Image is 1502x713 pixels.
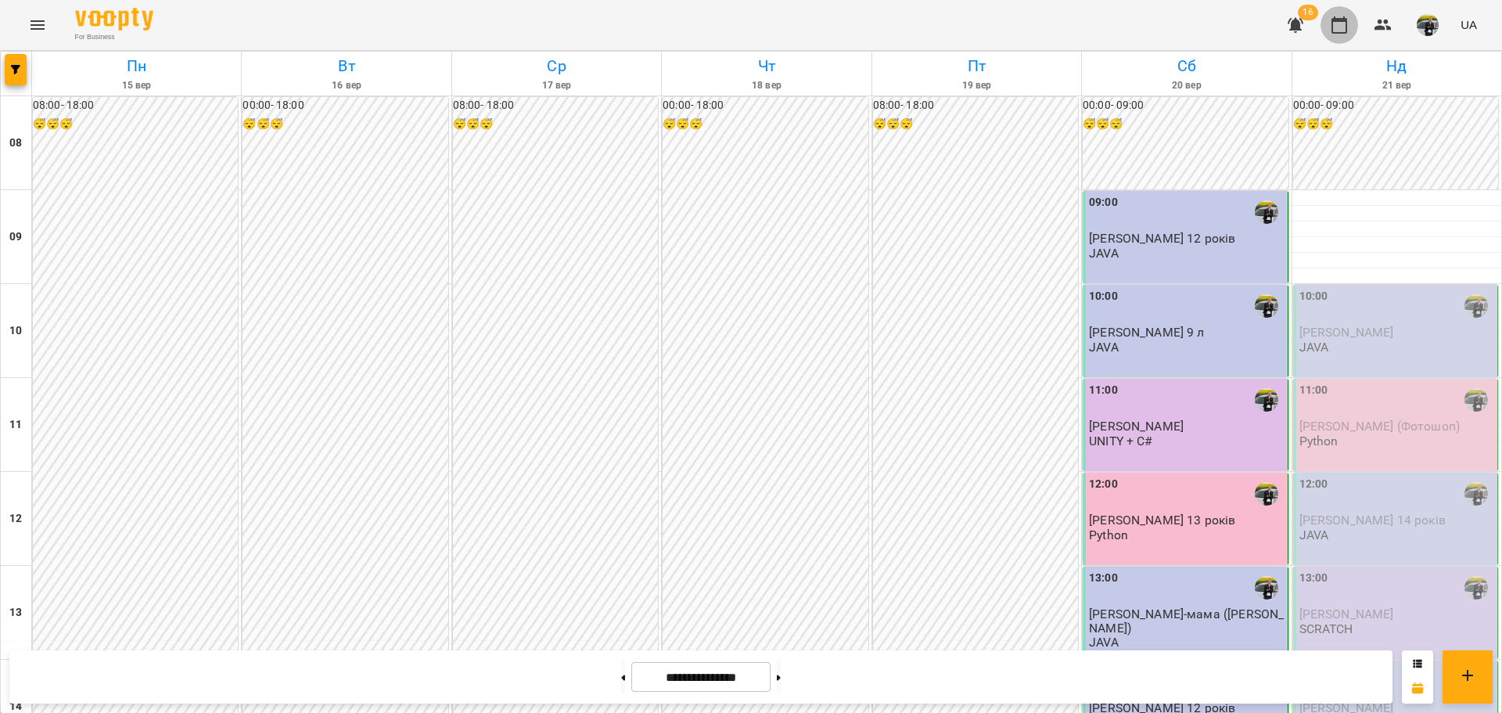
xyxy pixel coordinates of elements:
label: 11:00 [1299,382,1328,399]
span: ⁨[PERSON_NAME] (Фотошоп) [1299,419,1460,434]
span: ⁨[PERSON_NAME]⁩ [1299,607,1394,621]
h6: 😴😴😴 [1293,116,1498,133]
img: Антощук Артем [1255,482,1278,506]
h6: 00:00 - 18:00 [663,97,868,114]
img: Антощук Артем [1464,388,1488,412]
h6: 08:00 - 18:00 [873,97,1078,114]
h6: Сб [1084,54,1288,78]
img: Антощук Артем [1255,200,1278,224]
h6: 21 вер [1295,78,1499,93]
h6: Вт [244,54,448,78]
h6: 18 вер [664,78,868,93]
p: JAVA [1299,528,1329,542]
label: 11:00 [1089,382,1118,399]
label: 12:00 [1089,476,1118,493]
h6: 12 [9,510,22,528]
h6: 19 вер [875,78,1079,93]
label: 10:00 [1299,288,1328,305]
h6: 09 [9,229,22,246]
img: Voopty Logo [75,8,153,31]
label: 12:00 [1299,476,1328,493]
span: For Business [75,32,153,42]
h6: 17 вер [455,78,659,93]
h6: 😴😴😴 [33,116,238,133]
h6: Нд [1295,54,1499,78]
span: [PERSON_NAME] 12 років [1089,231,1235,246]
h6: Пн [34,54,239,78]
button: UA [1454,10,1483,39]
label: 13:00 [1299,570,1328,587]
label: 09:00 [1089,194,1118,211]
h6: Чт [664,54,868,78]
h6: 08:00 - 18:00 [33,97,238,114]
h6: Ср [455,54,659,78]
h6: 15 вер [34,78,239,93]
h6: 08 [9,135,22,152]
span: [PERSON_NAME] 9 л [1089,325,1205,340]
img: Антощук Артем [1255,576,1278,600]
h6: 10 [9,322,22,340]
p: SCRATCH [1299,622,1353,636]
h6: 20 вер [1084,78,1288,93]
h6: 00:00 - 09:00 [1293,97,1498,114]
p: JAVA [1089,247,1119,260]
p: Python [1089,528,1128,542]
img: Антощук Артем [1464,294,1488,318]
h6: Пт [875,54,1079,78]
h6: 13 [9,604,22,621]
span: [PERSON_NAME] [1089,419,1184,434]
p: JAVA [1299,340,1329,354]
h6: 😴😴😴 [243,116,447,133]
h6: 😴😴😴 [453,116,658,133]
img: Антощук Артем [1255,388,1278,412]
h6: 😴😴😴 [1083,116,1288,133]
h6: 11 [9,416,22,434]
p: Python [1299,434,1339,448]
span: UA [1461,16,1477,33]
h6: 😴😴😴 [663,116,868,133]
img: Антощук Артем [1464,576,1488,600]
img: Антощук Артем [1255,294,1278,318]
p: JAVA [1089,340,1119,354]
p: JAVA [1089,636,1119,649]
span: 16 [1298,5,1318,20]
h6: 08:00 - 18:00 [453,97,658,114]
h6: 16 вер [244,78,448,93]
label: 13:00 [1089,570,1118,587]
span: [PERSON_NAME] [1299,325,1394,340]
p: UNITY + C# [1089,434,1152,448]
h6: 00:00 - 09:00 [1083,97,1288,114]
span: [PERSON_NAME] 14 років [1299,513,1446,528]
span: ⁨[PERSON_NAME]⁩-мама ([PERSON_NAME]) [1089,607,1284,635]
h6: 00:00 - 18:00 [243,97,447,114]
button: Menu [19,6,56,44]
label: 10:00 [1089,288,1118,305]
img: a92d573242819302f0c564e2a9a4b79e.jpg [1417,14,1439,36]
h6: 😴😴😴 [873,116,1078,133]
span: [PERSON_NAME] 13 років [1089,513,1235,528]
img: Антощук Артем [1464,482,1488,506]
